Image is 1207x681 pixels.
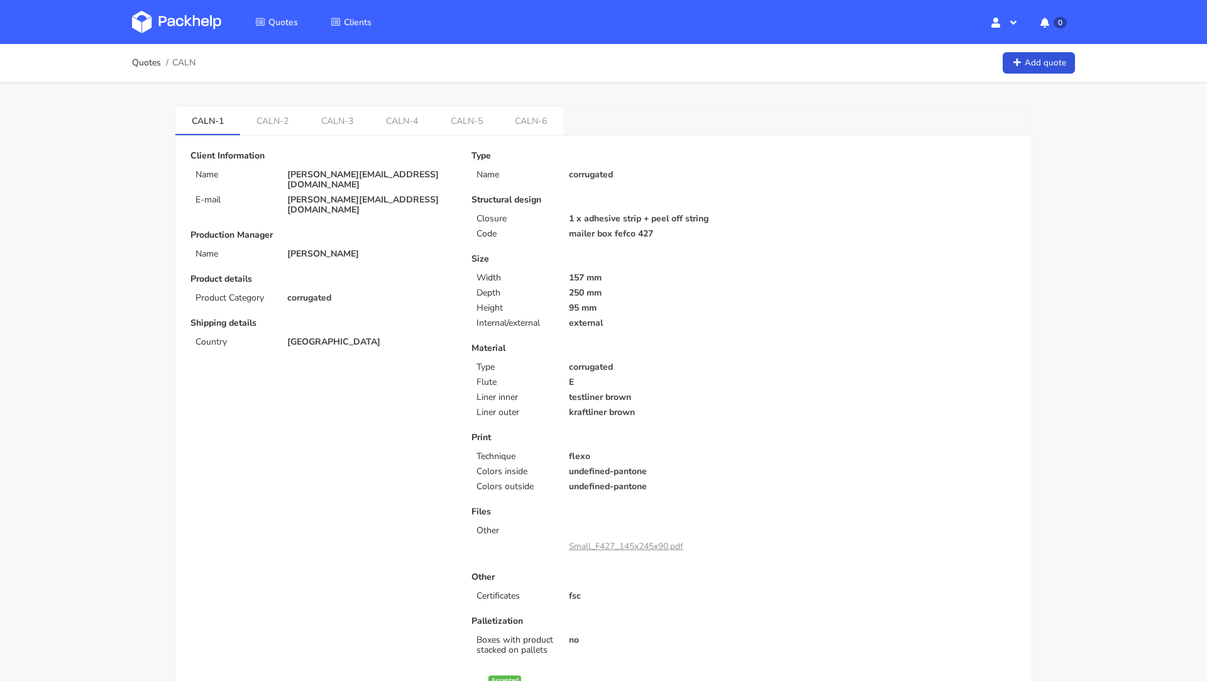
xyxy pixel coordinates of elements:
a: CALN-2 [240,106,305,134]
p: Material [471,343,735,353]
p: no [569,635,736,645]
p: Height [477,303,553,313]
p: corrugated [569,170,736,180]
p: 1 x adhesive strip + peel off string [569,214,736,224]
span: Clients [344,16,372,28]
p: Colors outside [477,482,553,492]
button: 0 [1030,11,1075,33]
p: [PERSON_NAME] [287,249,454,259]
p: Code [477,229,553,239]
p: Boxes with product stacked on pallets [477,635,553,655]
a: Add quote [1003,52,1075,74]
p: mailer box fefco 427 [569,229,736,239]
p: undefined-pantone [569,467,736,477]
p: E-mail [196,195,272,205]
p: Structural design [471,195,735,205]
p: external [569,318,736,328]
p: [PERSON_NAME][EMAIL_ADDRESS][DOMAIN_NAME] [287,195,454,215]
img: Dashboard [132,11,221,33]
p: Country [196,337,272,347]
p: flexo [569,451,736,462]
p: undefined-pantone [569,482,736,492]
p: Type [477,362,553,372]
p: Production Manager [190,230,454,240]
p: Liner inner [477,392,553,402]
p: Client Information [190,151,454,161]
p: Shipping details [190,318,454,328]
p: Flute [477,377,553,387]
p: Name [477,170,553,180]
p: corrugated [569,362,736,372]
p: 95 mm [569,303,736,313]
p: Type [471,151,735,161]
p: [PERSON_NAME][EMAIL_ADDRESS][DOMAIN_NAME] [287,170,454,190]
p: Depth [477,288,553,298]
a: Quotes [240,11,313,33]
span: CALN [172,58,196,68]
p: corrugated [287,293,454,303]
a: Clients [316,11,387,33]
p: testliner brown [569,392,736,402]
span: Quotes [268,16,298,28]
a: Small_F427_145x245x90.pdf [569,540,683,552]
p: Product Category [196,293,272,303]
a: CALN-6 [499,106,564,134]
span: 0 [1054,17,1067,28]
p: Technique [477,451,553,462]
nav: breadcrumb [132,50,196,75]
p: Files [471,507,735,517]
a: CALN-1 [175,106,240,134]
p: Product details [190,274,454,284]
p: [GEOGRAPHIC_DATA] [287,337,454,347]
a: CALN-3 [305,106,370,134]
p: Liner outer [477,407,553,418]
a: CALN-4 [370,106,434,134]
p: kraftliner brown [569,407,736,418]
p: 157 mm [569,273,736,283]
p: Print [471,433,735,443]
p: Name [196,249,272,259]
p: Other [477,526,553,536]
p: fsc [569,591,736,601]
p: Certificates [477,591,553,601]
p: Closure [477,214,553,224]
p: Size [471,254,735,264]
a: Quotes [132,58,161,68]
p: Palletization [471,616,735,626]
p: Other [471,572,735,582]
p: Width [477,273,553,283]
p: Internal/external [477,318,553,328]
a: CALN-5 [434,106,499,134]
p: Name [196,170,272,180]
p: Colors inside [477,467,553,477]
p: E [569,377,736,387]
p: 250 mm [569,288,736,298]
